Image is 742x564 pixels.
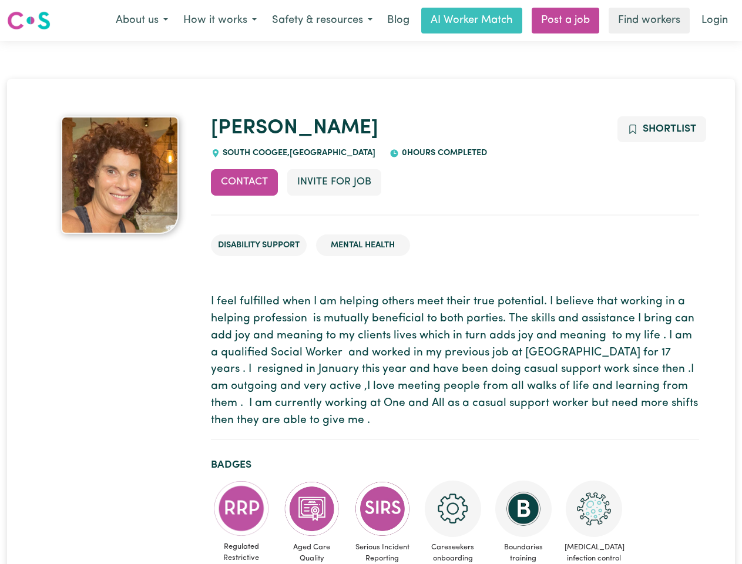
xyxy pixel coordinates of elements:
[61,116,179,234] img: Belinda
[108,8,176,33] button: About us
[284,481,340,537] img: CS Academy: Aged Care Quality Standards & Code of Conduct course completed
[694,8,735,33] a: Login
[211,169,278,195] button: Contact
[609,8,690,33] a: Find workers
[211,459,699,471] h2: Badges
[176,8,264,33] button: How it works
[7,10,51,31] img: Careseekers logo
[380,8,417,33] a: Blog
[354,481,411,537] img: CS Academy: Serious Incident Reporting Scheme course completed
[425,481,481,537] img: CS Academy: Careseekers Onboarding course completed
[643,124,696,134] span: Shortlist
[264,8,380,33] button: Safety & resources
[220,149,376,157] span: SOUTH COOGEE , [GEOGRAPHIC_DATA]
[211,234,307,257] li: Disability Support
[211,294,699,429] p: I feel fulfilled when I am helping others meet their true potential. I believe that working in a ...
[566,481,622,537] img: CS Academy: COVID-19 Infection Control Training course completed
[7,7,51,34] a: Careseekers logo
[532,8,599,33] a: Post a job
[213,481,270,536] img: CS Academy: Regulated Restrictive Practices course completed
[287,169,381,195] button: Invite for Job
[399,149,487,157] span: 0 hours completed
[421,8,522,33] a: AI Worker Match
[211,118,378,139] a: [PERSON_NAME]
[617,116,706,142] button: Add to shortlist
[43,116,197,234] a: Belinda's profile picture'
[495,481,552,537] img: CS Academy: Boundaries in care and support work course completed
[316,234,410,257] li: Mental Health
